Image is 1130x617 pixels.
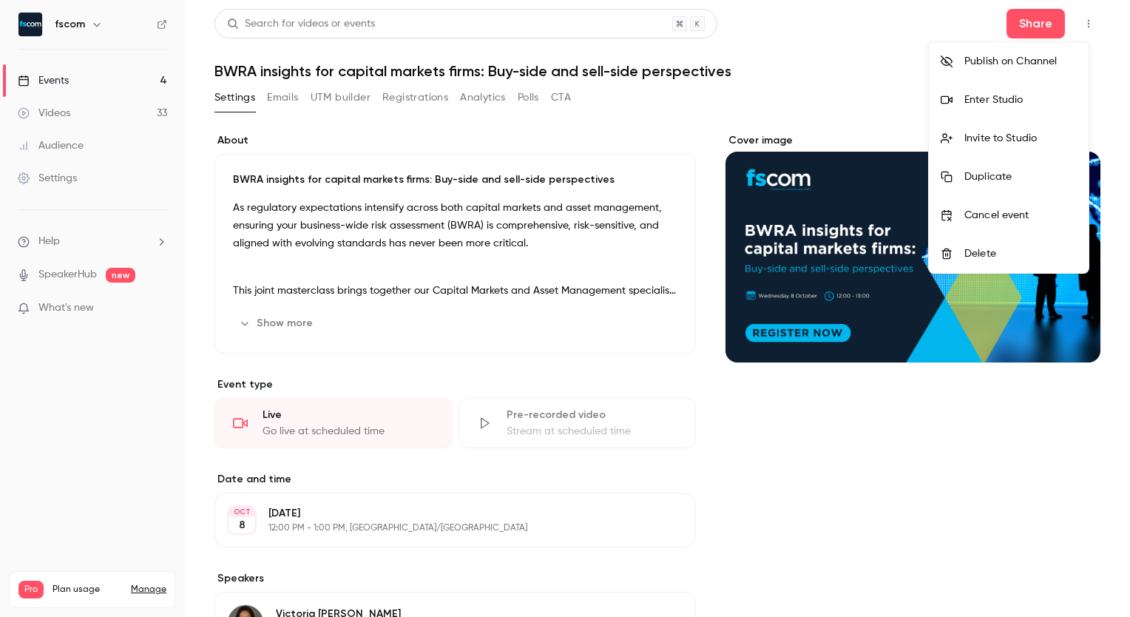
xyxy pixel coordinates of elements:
div: Duplicate [964,169,1077,184]
div: Invite to Studio [964,131,1077,146]
div: Enter Studio [964,92,1077,107]
div: Publish on Channel [964,54,1077,69]
div: Delete [964,246,1077,261]
div: Cancel event [964,208,1077,223]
